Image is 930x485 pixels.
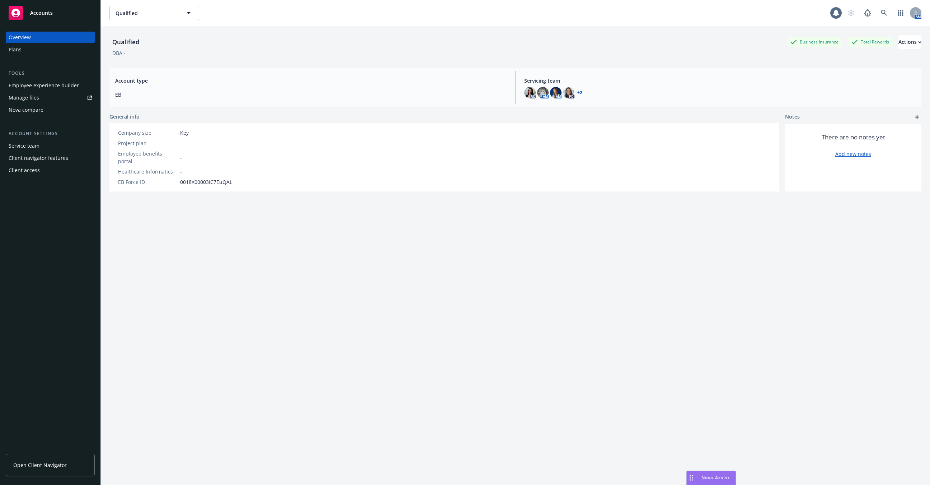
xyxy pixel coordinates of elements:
span: Account type [115,77,507,84]
div: Service team [9,140,39,152]
div: Company size [118,129,177,137]
span: Key [180,129,189,137]
span: Qualified [116,9,178,17]
a: Nova compare [6,104,95,116]
img: photo [550,87,562,98]
div: Business Insurance [787,37,842,46]
a: Add new notes [835,150,871,158]
div: Client navigator features [9,152,68,164]
span: - [180,168,182,175]
a: Search [877,6,891,20]
a: Report a Bug [860,6,875,20]
div: Employee benefits portal [118,150,177,165]
a: Manage files [6,92,95,103]
a: Client navigator features [6,152,95,164]
span: 0018X00003IC7EuQAL [180,178,232,186]
a: +2 [577,91,582,95]
div: Client access [9,165,40,176]
span: Accounts [30,10,53,16]
a: Client access [6,165,95,176]
a: Accounts [6,3,95,23]
a: Start snowing [844,6,858,20]
span: EB [115,91,507,98]
span: - [180,139,182,147]
a: Service team [6,140,95,152]
span: Notes [785,113,800,121]
span: General info [109,113,140,120]
div: Nova compare [9,104,43,116]
img: photo [563,87,574,98]
div: Account settings [6,130,95,137]
div: Plans [9,44,22,55]
span: There are no notes yet [822,133,885,142]
div: Drag to move [687,471,696,485]
button: Nova Assist [686,471,736,485]
a: Switch app [893,6,908,20]
div: Project plan [118,139,177,147]
button: Actions [898,35,921,49]
div: Tools [6,70,95,77]
span: Open Client Navigator [13,461,67,469]
div: Qualified [109,37,142,47]
a: Plans [6,44,95,55]
div: EB Force ID [118,178,177,186]
div: Total Rewards [848,37,893,46]
button: Qualified [109,6,199,20]
a: Employee experience builder [6,80,95,91]
img: photo [524,87,536,98]
div: DBA: - [112,49,126,57]
span: - [180,154,182,161]
div: Employee experience builder [9,80,79,91]
div: Overview [9,32,31,43]
span: Servicing team [524,77,916,84]
a: add [913,113,921,121]
img: photo [537,87,549,98]
span: Nova Assist [701,475,730,481]
a: Overview [6,32,95,43]
div: Healthcare Informatics [118,168,177,175]
div: Manage files [9,92,39,103]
